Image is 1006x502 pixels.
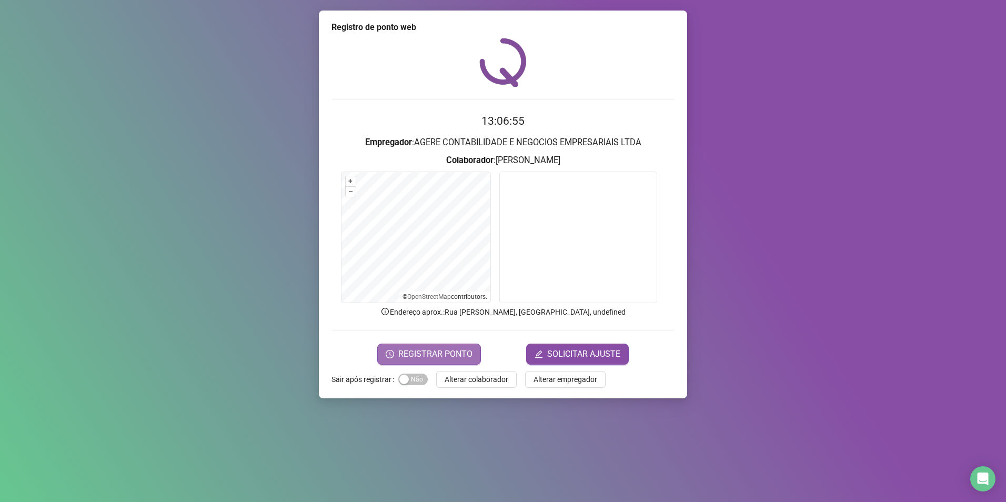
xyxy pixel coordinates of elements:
[377,344,481,365] button: REGISTRAR PONTO
[331,154,675,167] h3: : [PERSON_NAME]
[403,293,487,300] li: © contributors.
[534,374,597,385] span: Alterar empregador
[407,293,451,300] a: OpenStreetMap
[346,187,356,197] button: –
[331,306,675,318] p: Endereço aprox. : Rua [PERSON_NAME], [GEOGRAPHIC_DATA], undefined
[535,350,543,358] span: edit
[386,350,394,358] span: clock-circle
[365,137,412,147] strong: Empregador
[481,115,525,127] time: 13:06:55
[479,38,527,87] img: QRPoint
[525,371,606,388] button: Alterar empregador
[970,466,995,491] div: Open Intercom Messenger
[346,176,356,186] button: +
[331,21,675,34] div: Registro de ponto web
[436,371,517,388] button: Alterar colaborador
[380,307,390,316] span: info-circle
[547,348,620,360] span: SOLICITAR AJUSTE
[331,136,675,149] h3: : AGERE CONTABILIDADE E NEGOCIOS EMPRESARIAIS LTDA
[446,155,494,165] strong: Colaborador
[445,374,508,385] span: Alterar colaborador
[398,348,472,360] span: REGISTRAR PONTO
[526,344,629,365] button: editSOLICITAR AJUSTE
[331,371,398,388] label: Sair após registrar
